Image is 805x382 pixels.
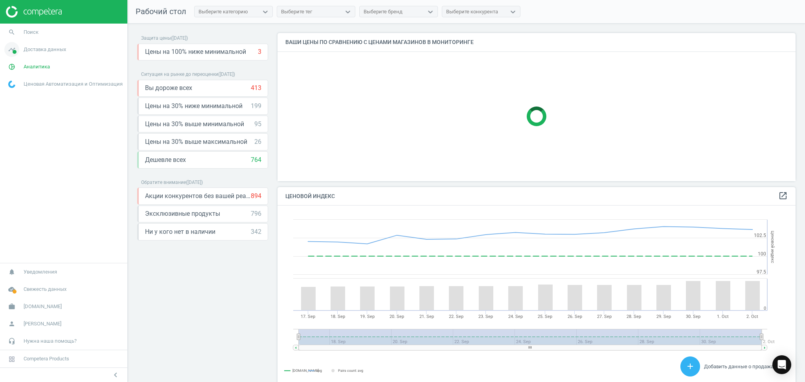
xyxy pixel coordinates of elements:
tspan: 25. Sep [538,314,552,319]
span: Доставка данных [24,46,66,53]
i: add [686,362,695,371]
span: Цены на 30% выше максимальной [145,138,247,146]
div: Выберите конкурента [446,8,498,15]
span: ( [DATE] ) [171,35,188,41]
a: open_in_new [778,191,788,201]
tspan: Ценовой индекс [770,231,775,263]
text: 0 [764,306,766,311]
tspan: 19. Sep [360,314,375,319]
div: 894 [251,192,261,200]
tspan: 26. Sep [568,314,582,319]
i: timeline [4,42,19,57]
span: Свежесть данных [24,286,66,293]
tspan: 20. Sep [390,314,404,319]
span: Защита цены [141,35,171,41]
i: pie_chart_outlined [4,59,19,74]
h4: Ценовой индекс [278,187,796,206]
div: 796 [251,209,261,218]
tspan: 23. Sep [478,314,493,319]
tspan: 17. Sep [301,314,315,319]
i: person [4,316,19,331]
span: [DOMAIN_NAME] [24,303,62,310]
tspan: 28. Sep [627,314,641,319]
tspan: 22. Sep [449,314,463,319]
span: Обратите внимание [141,180,186,185]
div: Выберите категорию [198,8,248,15]
div: 342 [251,228,261,236]
tspan: 27. Sep [597,314,612,319]
div: Open Intercom Messenger [772,355,791,374]
span: Вы дороже всех [145,84,192,92]
div: Выберите тег [281,8,312,15]
span: Competera Products [24,355,69,362]
tspan: 2. Oct [763,339,775,344]
div: 413 [251,84,261,92]
span: Эксклюзивные продукты [145,209,220,218]
tspan: 30. Sep [686,314,700,319]
div: 3 [258,48,261,56]
span: Нужна наша помощь? [24,338,77,345]
text: 100 [758,251,766,257]
div: Выберите бренд [364,8,402,15]
tspan: [DOMAIN_NAME] [292,369,319,373]
tspan: 24. Sep [508,314,523,319]
img: ajHJNr6hYgQAAAAASUVORK5CYII= [6,6,62,18]
text: 97.5 [757,269,766,275]
div: 95 [254,120,261,129]
span: ( [DATE] ) [186,180,203,185]
span: [PERSON_NAME] [24,320,61,327]
tspan: 29. Sep [656,314,671,319]
span: Рабочий стол [136,7,186,16]
tspan: 21. Sep [419,314,434,319]
button: add [680,356,700,376]
i: search [4,25,19,40]
text: 102.5 [754,233,766,238]
span: Цены на 100% ниже минимальной [145,48,246,56]
span: Аналитика [24,63,50,70]
i: notifications [4,264,19,279]
span: Ценовая Автоматизация и Оптимизация [24,81,123,88]
span: Поиск [24,29,39,36]
tspan: avg [316,369,322,373]
img: wGWNvw8QSZomAAAAABJRU5ErkJggg== [8,81,15,88]
i: headset_mic [4,334,19,349]
tspan: 1. Oct [717,314,729,319]
span: Цены на 30% ниже минимальной [145,102,243,110]
tspan: Pairs count: avg [338,369,363,373]
span: Акции конкурентов без вашей реакции [145,192,251,200]
div: 199 [251,102,261,110]
span: Дешевле всех [145,156,186,164]
div: 764 [251,156,261,164]
tspan: 2. Oct [746,314,758,319]
h4: Ваши цены по сравнению с ценами магазинов в мониторинге [278,33,796,51]
span: Ситуация на рынке до переоценки [141,72,218,77]
span: Уведомления [24,268,57,275]
i: chevron_left [111,370,120,380]
span: Цены на 30% выше минимальной [145,120,244,129]
i: work [4,299,19,314]
span: Ни у кого нет в наличии [145,228,215,236]
span: ( [DATE] ) [218,72,235,77]
tspan: 18. Sep [331,314,345,319]
span: Добавить данные о продажах [704,364,776,369]
button: chevron_left [106,370,125,380]
i: cloud_done [4,282,19,297]
div: 26 [254,138,261,146]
